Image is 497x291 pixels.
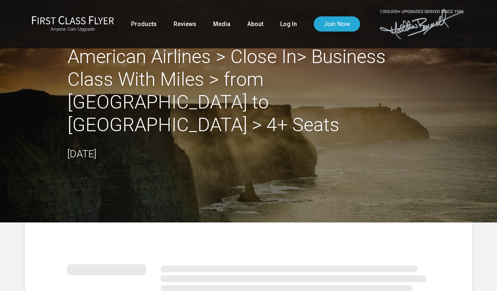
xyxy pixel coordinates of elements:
[213,16,230,32] a: Media
[280,16,297,32] a: Log In
[131,16,157,32] a: Products
[32,26,114,32] small: Anyone Can Upgrade
[32,16,114,24] img: First Class Flyer
[174,16,196,32] a: Reviews
[32,16,114,32] a: First Class FlyerAnyone Can Upgrade
[67,148,96,160] time: [DATE]
[247,16,263,32] a: About
[314,16,360,32] a: Join Now
[67,45,430,136] h2: American Airlines > Close In> Business Class With Miles > from [GEOGRAPHIC_DATA] to [GEOGRAPHIC_D...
